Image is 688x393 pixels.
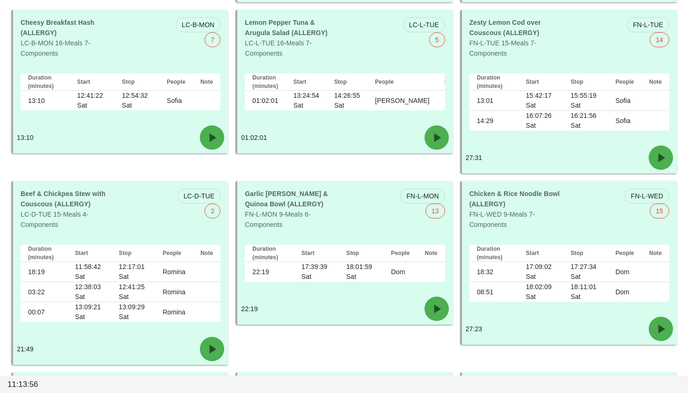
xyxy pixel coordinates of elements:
[464,12,570,64] div: FN-L-TUE 15-Meals 7-Components
[608,111,642,131] td: Sofia
[245,19,328,36] b: Lemon Pepper Tuna & Arugula Salad (ALLERGY)
[239,12,345,64] div: LC-L-TUE 16-Meals 7-Components
[245,262,294,282] td: 22:19
[384,245,417,262] th: People
[182,18,214,32] span: LC-B-MON
[339,245,384,262] th: Stop
[563,282,608,302] td: 18:11:01 Sat
[608,91,642,111] td: Sofia
[245,245,294,262] th: Duration (minutes)
[111,262,155,282] td: 12:17:01 Sat
[111,302,155,322] td: 13:09:29 Sat
[435,33,439,47] span: 5
[563,111,608,131] td: 16:21:56 Sat
[115,73,160,91] th: Stop
[327,73,367,91] th: Stop
[469,19,541,36] b: Zesty Lemon Cod over Couscous (ALLERGY)
[469,245,519,262] th: Duration (minutes)
[367,91,437,110] td: [PERSON_NAME]
[469,111,519,131] td: 14:29
[245,190,328,208] b: Garlic [PERSON_NAME] & Quinoa Bowl (ALLERGY)
[518,91,563,111] td: 15:42:17 Sat
[245,91,285,110] td: 01:02:01
[155,262,193,282] td: Romina
[155,302,193,322] td: Romina
[563,262,608,282] td: 17:27:34 Sat
[21,190,105,208] b: Beef & Chickpea Stew with Couscous (ALLERGY)
[211,33,214,47] span: 7
[633,18,663,32] span: FN-L-TUE
[563,91,608,111] td: 15:55:19 Sat
[608,262,642,282] td: Dom
[67,282,111,302] td: 12:38:03 Sat
[409,18,439,32] span: LC-L-TUE
[67,245,111,262] th: Start
[286,91,327,110] td: 13:24:54 Sat
[67,262,111,282] td: 11:58:42 Sat
[518,111,563,131] td: 16:07:26 Sat
[67,302,111,322] td: 13:09:21 Sat
[111,245,155,262] th: Stop
[563,245,608,262] th: Stop
[6,377,62,392] div: 11:13:56
[21,302,67,322] td: 00:07
[155,245,193,262] th: People
[21,282,67,302] td: 03:22
[21,91,70,110] td: 13:10
[406,189,439,203] span: FN-L-MON
[237,122,452,153] div: 01:02:01
[294,245,339,262] th: Start
[518,73,563,91] th: Start
[518,282,563,302] td: 18:02:09 Sat
[608,245,642,262] th: People
[464,183,570,235] div: FN-L-WED 9-Meals 7-Components
[245,73,285,91] th: Duration (minutes)
[193,73,220,91] th: Note
[656,204,663,218] span: 15
[183,189,214,203] span: LC-D-TUE
[642,245,669,262] th: Note
[15,12,121,64] div: LC-B-MON 16-Meals 7-Components
[21,73,70,91] th: Duration (minutes)
[631,189,663,203] span: FN-L-WED
[155,282,193,302] td: Romina
[384,262,417,282] td: Dom
[327,91,367,110] td: 14:26:55 Sat
[13,122,228,153] div: 13:10
[417,245,445,262] th: Note
[563,73,608,91] th: Stop
[159,73,193,91] th: People
[432,204,439,218] span: 13
[469,282,519,302] td: 08:51
[462,313,677,345] div: 27:23
[237,293,452,325] div: 22:19
[339,262,384,282] td: 18:01:59 Sat
[469,262,519,282] td: 18:32
[518,262,563,282] td: 17:09:02 Sat
[70,91,115,110] td: 12:41:22 Sat
[211,204,214,218] span: 2
[608,282,642,302] td: Dom
[15,183,121,235] div: LC-D-TUE 15-Meals 4-Components
[469,91,519,111] td: 13:01
[239,183,345,235] div: FN-L-MON 9-Meals 6-Components
[21,245,67,262] th: Duration (minutes)
[608,73,642,91] th: People
[159,91,193,110] td: Sofia
[21,262,67,282] td: 18:19
[642,73,669,91] th: Note
[70,73,115,91] th: Start
[286,73,327,91] th: Start
[367,73,437,91] th: People
[111,282,155,302] td: 12:41:25 Sat
[518,245,563,262] th: Start
[462,142,677,174] div: 27:31
[193,245,220,262] th: Note
[115,91,160,110] td: 12:54:32 Sat
[437,73,465,91] th: Note
[294,262,339,282] td: 17:39:39 Sat
[21,19,95,36] b: Cheesy Breakfast Hash (ALLERGY)
[13,333,228,365] div: 21:49
[469,190,560,208] b: Chicken & Rice Noodle Bowl (ALLERGY)
[469,73,519,91] th: Duration (minutes)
